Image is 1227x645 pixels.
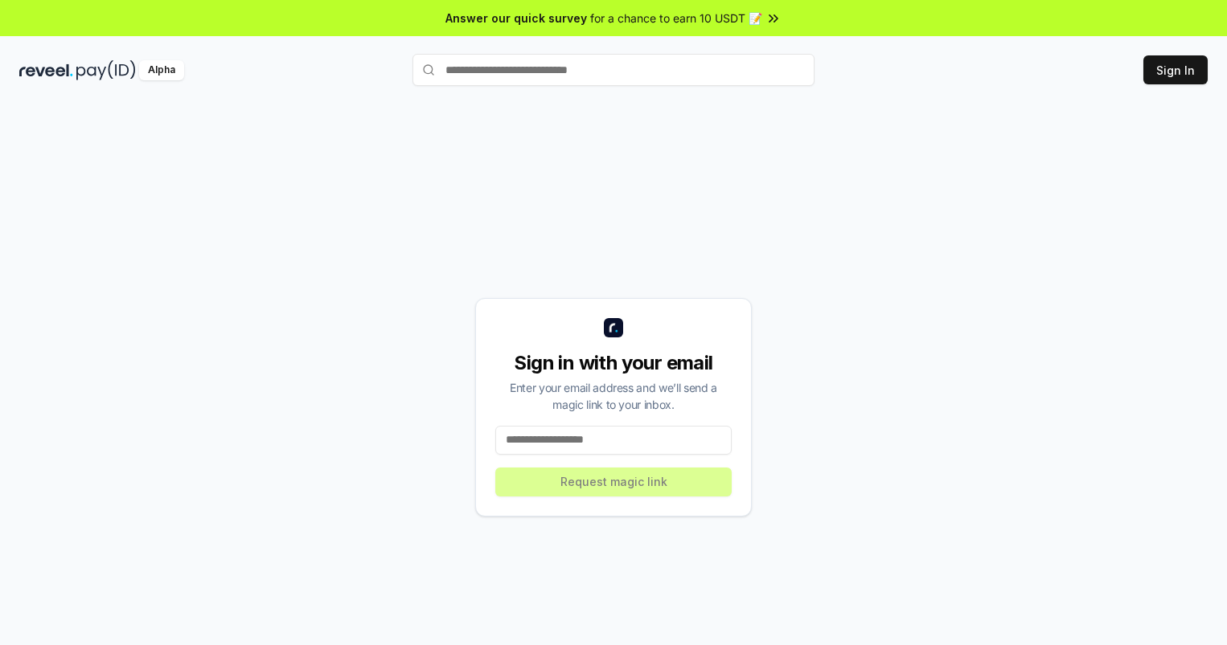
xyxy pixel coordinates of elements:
span: Answer our quick survey [445,10,587,27]
button: Sign In [1143,55,1208,84]
div: Sign in with your email [495,350,732,376]
img: reveel_dark [19,60,73,80]
img: logo_small [604,318,623,337]
img: pay_id [76,60,136,80]
div: Enter your email address and we’ll send a magic link to your inbox. [495,379,732,413]
div: Alpha [139,60,184,80]
span: for a chance to earn 10 USDT 📝 [590,10,762,27]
